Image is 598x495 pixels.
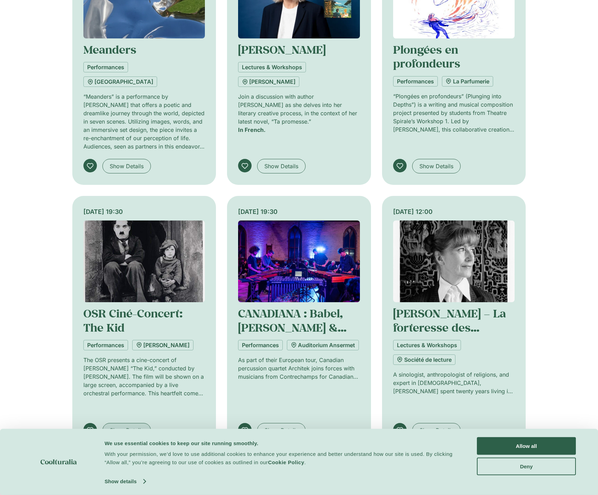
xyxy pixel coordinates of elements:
a: OSR Ciné-Concert: The Kid [83,306,182,334]
a: Lectures & Workshops [238,62,306,72]
a: Show Details [102,423,151,438]
a: Show Details [102,159,151,173]
a: Show Details [412,423,461,438]
img: logo [40,459,77,465]
div: We use essential cookies to keep our site running smoothly. [105,439,461,447]
a: Show Details [257,423,306,438]
a: Performances [238,340,283,350]
a: Lectures & Workshops [393,340,461,350]
a: [PERSON_NAME] [238,76,299,87]
span: With your permission, we’d love to use additional cookies to enhance your experience and better u... [105,451,453,465]
a: Cookie Policy [268,459,304,465]
a: Show details [105,476,145,487]
strong: In French. [238,126,265,133]
div: [DATE] 12:00 [393,207,515,216]
a: Meanders [83,42,136,57]
a: [PERSON_NAME] [132,340,193,350]
div: [DATE] 19:30 [238,207,360,216]
p: The OSR presents a cine-concert of [PERSON_NAME] “The Kid,” conducted by [PERSON_NAME]. The film ... [83,356,205,397]
p: A sinologist, anthropologist of religions, and expert in [DEMOGRAPHIC_DATA], [PERSON_NAME] spent ... [393,370,515,395]
a: CANADIANA : Babel, [PERSON_NAME] & [PERSON_NAME] [238,306,346,349]
img: Coolturalia - The OSR presents Charlie Chaplin’s The Kid in a concert film conducted by Philippe ... [83,220,205,302]
button: Allow all [477,437,576,455]
a: [PERSON_NAME] – La forteresse des [PERSON_NAME] mortes [393,306,506,362]
button: Deny [477,457,576,475]
span: Show Details [110,162,144,170]
span: Show Details [264,162,298,170]
a: Plongées en profondeurs [393,42,460,71]
a: [PERSON_NAME] [238,42,326,57]
p: “Meanders” is a performance by [PERSON_NAME] that offers a poetic and dreamlike journey through t... [83,92,205,151]
span: Show Details [110,426,144,434]
a: Show Details [412,159,461,173]
div: [DATE] 19:30 [83,207,205,216]
a: Show Details [257,159,306,173]
a: Performances [393,76,438,87]
span: Show Details [264,426,298,434]
a: Performances [83,62,128,72]
p: “Plongées en profondeurs” (Plunging into Depths”) is a writing and musical composition project pr... [393,92,515,134]
a: [GEOGRAPHIC_DATA] [83,76,157,87]
p: Join a discussion with author [PERSON_NAME] as she delves into her literary creative process, in ... [238,92,360,126]
span: Show Details [419,162,453,170]
a: La Parfumerie [442,76,493,87]
span: . [304,459,306,465]
p: As part of their European tour, Canadian percussion quartet Architek joins forces with musicians ... [238,356,360,381]
span: Show Details [419,426,453,434]
a: Société de lecture [393,354,455,365]
a: Auditorium Ansermet [287,340,359,350]
a: Performances [83,340,128,350]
